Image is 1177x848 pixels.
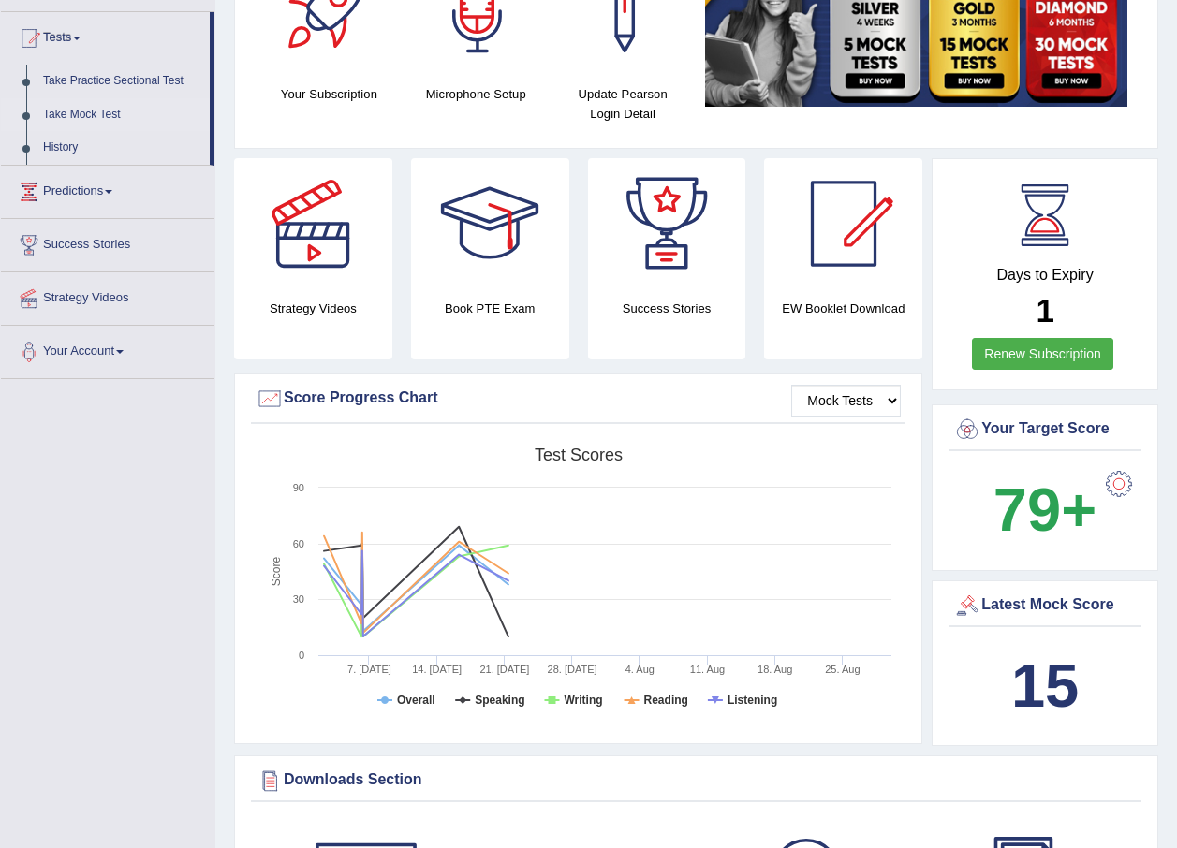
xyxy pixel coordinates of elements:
tspan: 14. [DATE] [412,664,462,675]
text: 30 [293,593,304,605]
text: 60 [293,538,304,549]
div: Score Progress Chart [256,385,901,413]
text: 0 [299,650,304,661]
tspan: 4. Aug [625,664,655,675]
div: Your Target Score [953,416,1137,444]
h4: Update Pearson Login Detail [559,84,687,124]
h4: Microphone Setup [412,84,540,104]
tspan: 28. [DATE] [548,664,597,675]
tspan: Test scores [535,446,623,464]
tspan: Speaking [475,694,524,707]
text: 90 [293,482,304,493]
b: 1 [1036,292,1053,329]
tspan: 21. [DATE] [479,664,529,675]
h4: EW Booklet Download [764,299,922,318]
h4: Strategy Videos [234,299,392,318]
h4: Success Stories [588,299,746,318]
a: Take Practice Sectional Test [35,65,210,98]
a: Strategy Videos [1,272,214,319]
h4: Book PTE Exam [411,299,569,318]
a: Predictions [1,166,214,212]
tspan: 7. [DATE] [347,664,391,675]
div: Latest Mock Score [953,592,1137,620]
a: Take Mock Test [35,98,210,132]
tspan: 11. Aug [690,664,725,675]
a: Your Account [1,326,214,373]
tspan: Reading [644,694,688,707]
a: Renew Subscription [972,338,1113,370]
tspan: Score [270,557,283,587]
tspan: 25. Aug [825,664,860,675]
h4: Days to Expiry [953,267,1137,284]
b: 15 [1011,651,1079,720]
a: Success Stories [1,219,214,266]
tspan: 18. Aug [758,664,792,675]
tspan: Writing [564,694,602,707]
div: Downloads Section [256,767,1137,795]
a: Tests [1,12,210,59]
a: History [35,131,210,165]
h4: Your Subscription [265,84,393,104]
tspan: Listening [728,694,777,707]
tspan: Overall [397,694,435,707]
b: 79+ [993,475,1096,544]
